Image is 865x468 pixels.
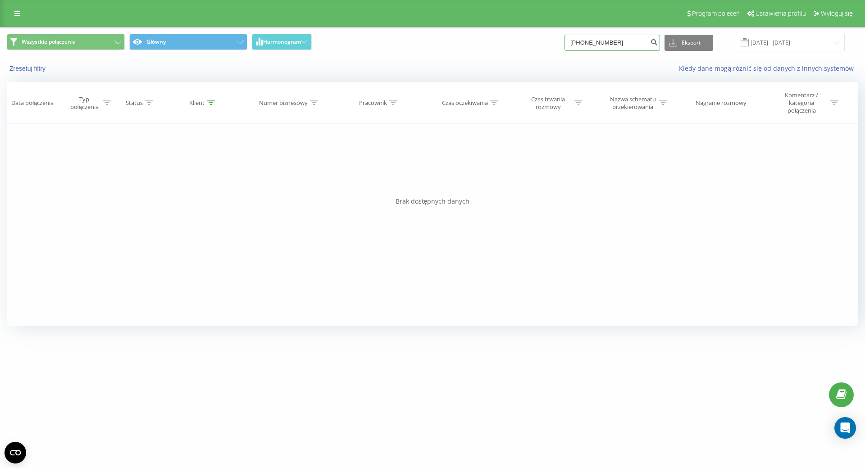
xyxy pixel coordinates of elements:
div: Typ połączenia [68,95,100,111]
div: Czas oczekiwania [442,99,488,107]
div: Status [126,99,143,107]
div: Pracownik [359,99,387,107]
div: Data połączenia [11,99,54,107]
div: Nagranie rozmowy [696,99,747,107]
div: Nazwa schematu przekierowania [609,95,657,111]
span: Harmonogram [263,39,301,45]
span: Program poleceń [692,10,740,17]
span: Wyloguj się [821,10,853,17]
button: Wszystkie połączenia [7,34,125,50]
button: Zresetuj filtry [7,64,50,73]
button: Główny [129,34,247,50]
div: Open Intercom Messenger [834,417,856,439]
div: Czas trwania rozmowy [524,95,572,111]
a: Kiedy dane mogą różnić się od danych z innych systemów [679,64,858,73]
div: Numer biznesowy [259,99,308,107]
span: Wszystkie połączenia [22,38,76,45]
div: Komentarz / kategoria połączenia [775,91,828,114]
button: Harmonogram [252,34,312,50]
span: Ustawienia profilu [756,10,806,17]
input: Wyszukiwanie według numeru [565,35,660,51]
div: Klient [189,99,205,107]
div: Brak dostępnych danych [7,197,858,206]
button: Open CMP widget [5,442,26,463]
button: Eksport [665,35,713,51]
